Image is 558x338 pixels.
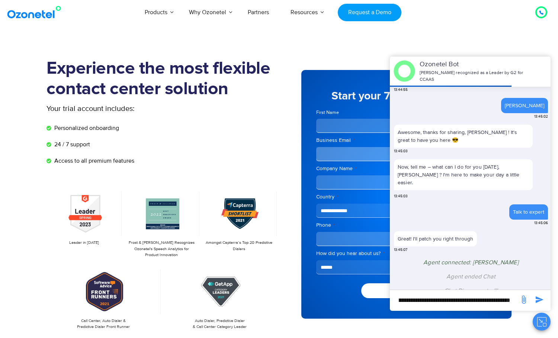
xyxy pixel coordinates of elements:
[128,240,195,258] p: Frost & [PERSON_NAME] Recognizes Ozonetel's Speech Analytics for Product Innovation
[316,137,497,144] label: Business Email
[423,259,519,266] span: Agent connected: [PERSON_NAME]
[316,221,497,229] label: Phone
[420,60,526,70] p: Ozonetel Bot
[52,124,119,133] span: Personalized onboarding
[532,292,547,307] span: send message
[394,247,407,253] span: 13:45:07
[398,128,529,144] p: Awesome, thanks for sharing, [PERSON_NAME] ! It's great to have you here 😎
[394,194,408,199] span: 13:45:03
[534,220,548,226] span: 13:45:06
[394,159,533,190] p: Now, tell me – what can I do for you [DATE], [PERSON_NAME] ? I'm here to make your day a little e...
[394,60,415,82] img: header
[394,149,408,154] span: 13:45:03
[446,273,495,280] span: Agent ended Chat
[338,4,401,21] a: Request a Demo
[420,70,526,83] p: [PERSON_NAME] recognized as a Leader by G2 for CCAAS
[52,140,90,149] span: 24 / 7 support
[50,318,157,330] p: Call Center, Auto Dialer & Predictive Dialer Front Runner
[516,292,531,307] span: send message
[534,114,548,119] span: 13:45:02
[205,240,273,252] p: Amongst Capterra’s Top 20 Predictive Dialers
[167,318,273,330] p: Auto Dialer, Predictive Dialer & Call Center Category Leader
[398,235,473,243] p: Great! I'll patch you right through
[52,156,134,165] span: Access to all premium features
[513,208,544,216] div: Talk to expert
[394,294,516,307] div: new-msg-input
[533,313,551,331] button: Close chat
[505,102,544,109] div: [PERSON_NAME]
[50,240,118,246] p: Leader in [DATE]
[444,287,498,294] span: Chat Disconnected!!
[316,165,497,172] label: Company Name
[316,109,404,116] label: First Name
[316,250,497,257] label: How did you hear about us?
[527,68,533,74] span: end chat or minimize
[316,193,497,201] label: Country
[316,90,497,102] h5: Start your 7 day free trial now
[394,87,408,93] span: 13:44:55
[46,58,279,99] h1: Experience the most flexible contact center solution
[46,103,223,114] p: Your trial account includes:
